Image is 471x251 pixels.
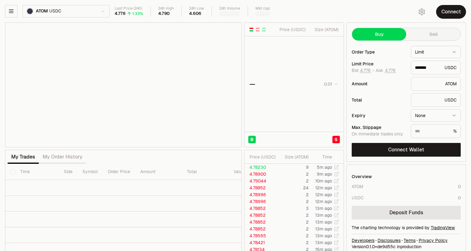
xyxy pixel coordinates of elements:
[352,225,461,231] div: The charting technology is provided by
[115,6,143,11] div: Last Price (24h)
[352,62,406,66] div: Limit Price
[189,6,204,11] div: 24h Low
[245,198,278,205] td: 4.78996
[250,80,255,88] div: —
[245,184,278,191] td: 4.78852
[115,11,126,17] div: 4.776
[315,226,332,232] time: 13m ago
[315,240,332,245] time: 13m ago
[278,178,309,184] td: 2
[411,46,461,58] button: Limit
[49,8,61,14] span: USDC
[7,151,39,163] button: My Trades
[278,191,309,198] td: 2
[10,169,15,174] button: Select all
[245,225,278,232] td: 4.78852
[278,232,309,239] td: 2
[255,6,270,11] div: Mkt cap
[278,184,309,191] td: 24
[255,27,260,32] button: Show Sell Orders Only
[378,237,401,244] a: Disclosures
[458,183,461,190] div: 0
[229,164,250,180] th: Value
[278,198,309,205] td: 2
[245,232,278,239] td: 4.78565
[317,171,332,177] time: 9m ago
[315,212,332,218] time: 13m ago
[135,164,182,180] th: Amount
[376,68,396,73] span: Ask
[245,219,278,225] td: 4.78852
[278,26,306,33] div: Price ( USDC )
[315,178,332,184] time: 10m ago
[322,80,339,88] button: 0.01
[103,164,135,180] th: Order Price
[27,8,33,14] img: ATOM Logo
[352,131,406,137] div: On immediate trades only
[249,27,254,32] button: Show Buy and Sell Orders
[317,164,332,170] time: 5m ago
[314,154,332,160] div: Time
[352,125,406,130] div: Max. Slippage
[36,8,48,14] span: ATOM
[359,68,371,73] button: 4.776
[352,143,461,157] button: Connect Wallet
[431,225,455,230] a: TradingView
[250,136,254,143] span: B
[283,154,309,160] div: Size ( ATOM )
[278,171,309,178] td: 2
[419,237,448,244] a: Privacy Policy
[315,185,332,191] time: 12m ago
[245,239,278,246] td: 4.78421
[315,192,332,197] time: 12m ago
[352,50,406,54] div: Order Type
[352,28,406,40] button: Buy
[158,11,170,17] div: 4.790
[219,6,240,11] div: 24h Volume
[315,206,332,211] time: 13m ago
[245,164,278,171] td: 4.78230
[411,124,461,138] div: %
[458,195,461,201] div: 0
[245,171,278,178] td: 4.78900
[132,11,143,16] div: 1.33%
[352,195,364,201] div: USDC
[5,23,241,147] iframe: Financial Chart
[352,244,461,250] div: Version 0.1.0 + in production
[278,164,309,171] td: 9
[278,219,309,225] td: 2
[352,82,406,86] div: Amount
[406,28,460,40] button: Sell
[158,6,174,11] div: 24h High
[245,191,278,198] td: 4.78996
[311,26,339,33] div: Size ( ATOM )
[278,239,309,246] td: 2
[352,183,363,190] div: ATOM
[436,5,466,19] button: Connect
[411,93,461,107] div: USDC
[352,173,372,180] div: Overview
[377,244,396,249] span: de9d55ce17949e008fb62f719d96d919b3f33879
[411,109,461,122] button: None
[39,151,86,163] button: My Order History
[352,68,374,73] span: Bid -
[352,98,406,102] div: Total
[182,164,229,180] th: Total
[384,68,396,73] button: 4.776
[245,212,278,219] td: 4.78852
[261,27,266,32] button: Show Buy Orders Only
[15,164,59,180] th: Time
[250,154,278,160] div: Price ( USDC )
[404,237,416,244] a: Terms
[352,206,461,220] a: Deposit Funds
[278,225,309,232] td: 2
[411,61,461,74] div: USDC
[352,237,374,244] a: Developers
[59,164,78,180] th: Side
[78,164,103,180] th: Symbol
[245,205,278,212] td: 4.78852
[411,77,461,91] div: ATOM
[335,136,338,143] span: S
[278,212,309,219] td: 2
[315,199,332,204] time: 12m ago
